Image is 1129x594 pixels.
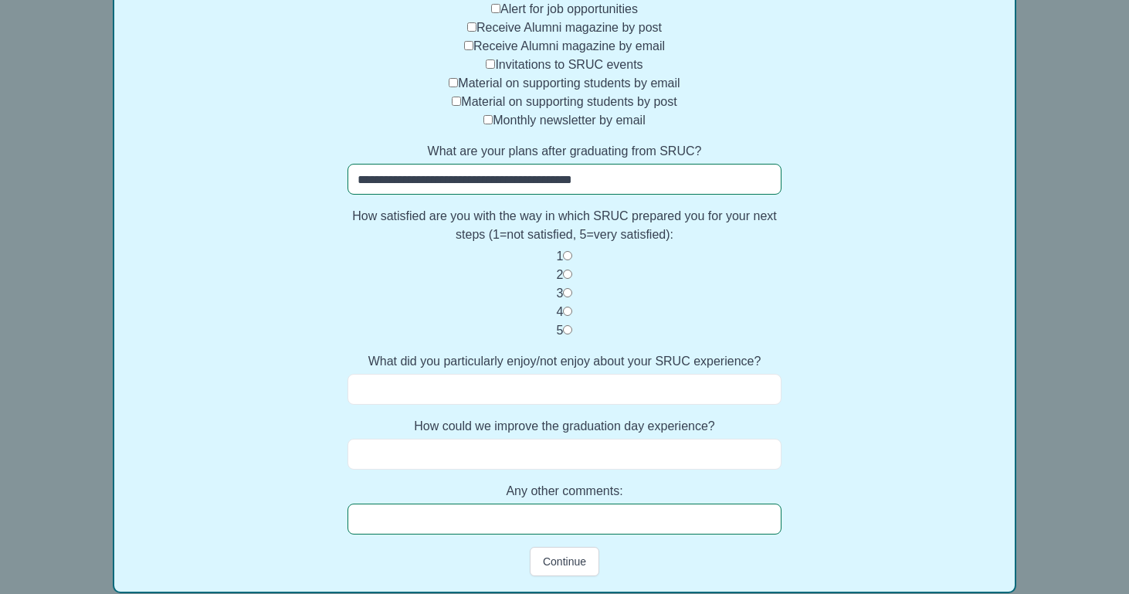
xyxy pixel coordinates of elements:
label: Monthly newsletter by email [493,114,645,127]
label: Material on supporting students by post [461,95,676,108]
label: Material on supporting students by email [458,76,680,90]
label: What did you particularly enjoy/not enjoy about your SRUC experience? [348,352,782,371]
label: Invitations to SRUC events [495,58,642,71]
label: Any other comments: [348,482,782,501]
label: 4 [557,305,564,318]
label: How satisfied are you with the way in which SRUC prepared you for your next steps (1=not satisfie... [348,207,782,244]
label: Receive Alumni magazine by email [473,39,665,53]
button: Continue [530,547,599,576]
label: Receive Alumni magazine by post [476,21,662,34]
label: 2 [557,268,564,281]
label: 1 [557,249,564,263]
label: How could we improve the graduation day experience? [348,417,782,436]
label: 3 [557,287,564,300]
label: 5 [557,324,564,337]
label: What are your plans after graduating from SRUC? [348,142,782,161]
label: Alert for job opportunities [500,2,638,15]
